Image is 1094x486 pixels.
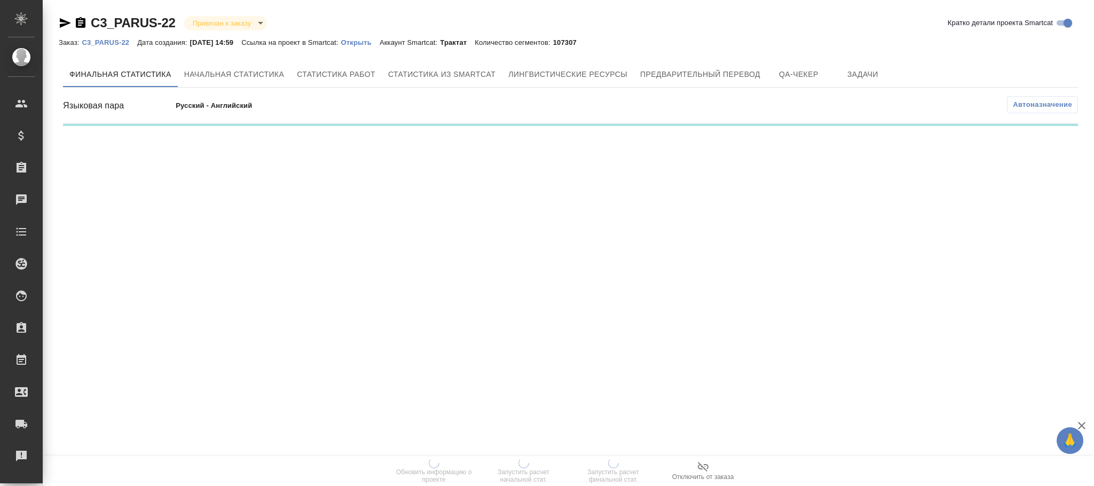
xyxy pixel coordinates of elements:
button: Скопировать ссылку [74,17,87,29]
span: Задачи [837,68,888,81]
span: Статистика из Smartcat [388,68,495,81]
button: Автоназначение [1007,96,1078,113]
span: Кратко детали проекта Smartcat [948,18,1053,28]
span: Статистика работ [297,68,375,81]
p: Открыть [341,38,380,46]
button: 🙏 [1057,427,1083,454]
a: C3_PARUS-22 [91,15,176,30]
p: [DATE] 14:59 [190,38,242,46]
span: Автоназначение [1013,99,1072,110]
p: C3_PARUS-22 [82,38,137,46]
p: Аккаунт Smartcat: [380,38,440,46]
button: Скопировать ссылку для ЯМессенджера [59,17,72,29]
div: Привязан к заказу [184,16,267,30]
p: Ссылка на проект в Smartcat: [241,38,341,46]
p: Количество сегментов: [475,38,553,46]
a: Открыть [341,37,380,46]
span: Финальная статистика [69,68,171,81]
p: 107307 [553,38,585,46]
span: Предварительный перевод [640,68,760,81]
p: Русский - Английский [176,100,401,111]
div: Языковая пара [63,99,176,112]
p: Трактат [440,38,475,46]
a: C3_PARUS-22 [82,37,137,46]
span: Лингвистические ресурсы [508,68,627,81]
p: Заказ: [59,38,82,46]
p: Дата создания: [137,38,190,46]
span: QA-чекер [773,68,824,81]
span: 🙏 [1061,429,1079,452]
span: Начальная статистика [184,68,285,81]
button: Привязан к заказу [190,19,254,28]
